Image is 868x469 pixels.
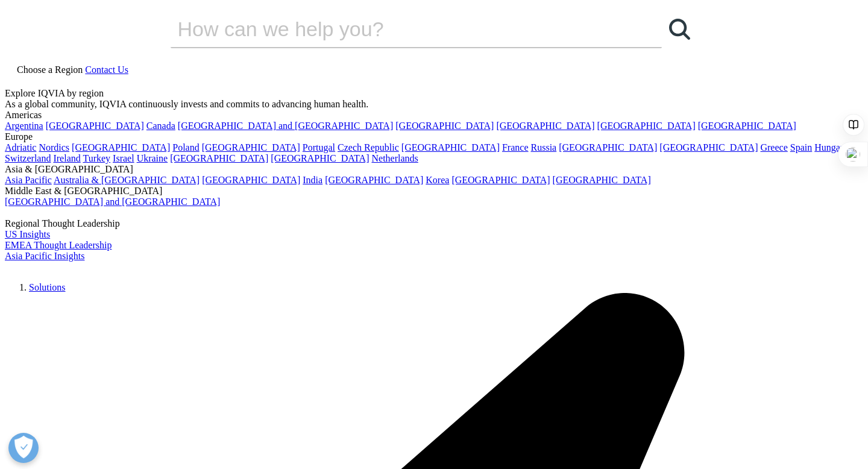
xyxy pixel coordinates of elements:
a: Hungary [814,142,848,153]
a: Greece [760,142,787,153]
a: Spain [790,142,812,153]
div: Americas [5,110,863,121]
a: [GEOGRAPHIC_DATA] [401,142,500,153]
a: India [303,175,322,185]
a: Canada [146,121,175,131]
a: Nordics [39,142,69,153]
a: Australia & [GEOGRAPHIC_DATA] [54,175,200,185]
a: Korea [426,175,449,185]
a: [GEOGRAPHIC_DATA] [170,153,268,163]
button: Open Preferences [8,433,39,463]
a: Ireland [53,153,80,163]
a: Adriatic [5,142,36,153]
a: [GEOGRAPHIC_DATA] [659,142,758,153]
a: Asia Pacific Insights [5,251,84,261]
a: [GEOGRAPHIC_DATA] [451,175,550,185]
a: [GEOGRAPHIC_DATA] and [GEOGRAPHIC_DATA] [5,197,220,207]
a: Russia [531,142,557,153]
a: [GEOGRAPHIC_DATA] [559,142,657,153]
a: EMEA Thought Leadership [5,240,112,250]
a: [GEOGRAPHIC_DATA] [698,121,796,131]
a: Search [662,11,698,47]
a: Switzerland [5,153,51,163]
a: [GEOGRAPHIC_DATA] [46,121,144,131]
a: [GEOGRAPHIC_DATA] [395,121,494,131]
a: Contact Us [85,65,128,75]
a: [GEOGRAPHIC_DATA] [72,142,170,153]
a: [GEOGRAPHIC_DATA] [597,121,696,131]
div: Middle East & [GEOGRAPHIC_DATA] [5,186,863,197]
div: Asia & [GEOGRAPHIC_DATA] [5,164,863,175]
a: US Insights [5,229,50,239]
a: France [502,142,529,153]
div: Europe [5,131,863,142]
a: [GEOGRAPHIC_DATA] [202,175,300,185]
a: [GEOGRAPHIC_DATA] [325,175,423,185]
a: Turkey [83,153,110,163]
svg: Search [669,19,690,40]
div: Explore IQVIA by region [5,88,863,99]
a: Ukraine [137,153,168,163]
input: Search [171,11,627,47]
a: [GEOGRAPHIC_DATA] [496,121,594,131]
a: [GEOGRAPHIC_DATA] [271,153,369,163]
div: As a global community, IQVIA continuously invests and commits to advancing human health. [5,99,863,110]
a: [GEOGRAPHIC_DATA] and [GEOGRAPHIC_DATA] [178,121,393,131]
a: Portugal [303,142,335,153]
a: Netherlands [371,153,418,163]
a: Asia Pacific [5,175,52,185]
a: Argentina [5,121,43,131]
a: Solutions [29,282,65,292]
a: Czech Republic [338,142,399,153]
a: [GEOGRAPHIC_DATA] [553,175,651,185]
a: Israel [113,153,134,163]
a: [GEOGRAPHIC_DATA] [202,142,300,153]
span: Choose a Region [17,65,83,75]
div: Regional Thought Leadership [5,218,863,229]
a: Poland [172,142,199,153]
